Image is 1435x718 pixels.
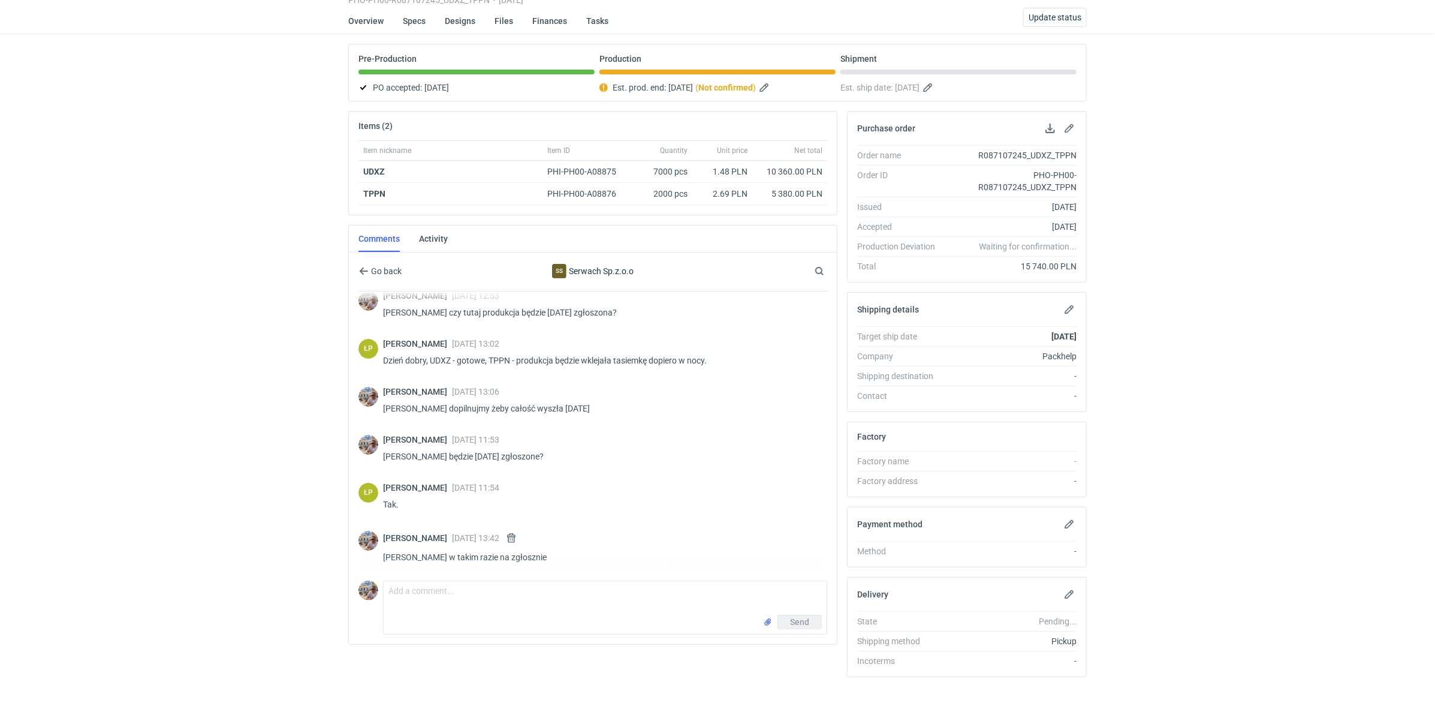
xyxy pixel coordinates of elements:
span: Quantity [660,146,688,155]
button: Go back [358,264,402,278]
span: [PERSON_NAME] [383,483,452,492]
h2: Factory [857,432,886,441]
span: [PERSON_NAME] [383,533,452,543]
div: 1.48 PLN [697,166,747,178]
h2: Purchase order [857,124,915,133]
img: Michał Palasek [358,531,378,551]
a: Overview [348,8,384,34]
div: Serwach Sp.z.o.o [495,264,691,278]
p: Tak. [383,497,818,512]
div: Factory address [857,475,945,487]
span: [DATE] 11:54 [452,483,499,492]
figcaption: ŁP [358,339,378,359]
div: Order ID [857,169,945,193]
p: [PERSON_NAME] dopilnujmy żeby całość wyszła [DATE] [383,401,818,416]
div: Łukasz Postawa [358,339,378,359]
p: Pre-Production [358,54,417,64]
a: Designs [445,8,475,34]
p: [PERSON_NAME] będzie [DATE] zgłoszone? [383,449,818,464]
div: Order name [857,149,945,161]
div: - [945,545,1077,557]
img: Michał Palasek [358,387,378,407]
button: Edit delivery details [1062,587,1077,602]
button: Edit estimated shipping date [922,80,936,95]
div: - [945,655,1077,667]
span: [DATE] 13:06 [452,387,499,396]
div: 10 360.00 PLN [757,166,822,178]
h2: Items (2) [358,121,393,131]
div: Packhelp [945,350,1077,362]
div: 2.69 PLN [697,188,747,200]
h2: Payment method [857,519,923,529]
strong: [DATE] [1051,332,1077,341]
span: [DATE] 13:42 [452,533,499,543]
div: Serwach Sp.z.o.o [552,264,566,278]
em: Waiting for confirmation... [979,241,1077,253]
span: [DATE] 13:02 [452,339,499,349]
div: Target ship date [857,331,945,343]
strong: Not confirmed [698,83,753,92]
div: Contact [857,390,945,402]
div: Pickup [945,635,1077,647]
div: PHI-PH00-A08876 [547,188,628,200]
span: [PERSON_NAME] [383,387,452,396]
figcaption: ŁP [358,483,378,503]
p: Dzień dobry, UDXZ - gotowe, TPPN - produkcja będzie wklejała tasiemkę dopiero w nocy. [383,353,818,368]
em: ) [753,83,756,92]
a: TPPN [363,189,385,199]
div: - [945,475,1077,487]
button: Edit purchase order [1062,121,1077,136]
a: Tasks [586,8,608,34]
p: Production [599,54,641,64]
div: Total [857,260,945,272]
span: Go back [369,267,402,275]
a: Comments [358,226,400,252]
div: R087107245_UDXZ_TPPN [945,149,1077,161]
em: Pending... [1039,617,1077,626]
div: PHI-PH00-A08875 [547,166,628,178]
button: Edit shipping details [1062,302,1077,317]
a: UDXZ [363,167,385,176]
div: 5 380.00 PLN [757,188,822,200]
span: [DATE] 11:53 [452,435,499,444]
div: PO accepted: [358,80,595,95]
span: [DATE] [668,80,693,95]
div: Łukasz Postawa [358,483,378,503]
button: Update status [1023,8,1087,27]
a: Files [495,8,513,34]
div: Factory name [857,455,945,467]
span: Item ID [547,146,570,155]
div: PHO-PH00-R087107245_UDXZ_TPPN [945,169,1077,193]
div: Est. prod. end: [599,80,836,95]
div: 2000 pcs [632,183,692,205]
h2: Delivery [857,590,888,599]
span: Update status [1029,13,1081,22]
p: [PERSON_NAME] w takim razie na zgłosznie [383,550,818,564]
input: Search [812,264,851,278]
span: [DATE] 12:53 [452,291,499,301]
img: Michał Palasek [358,435,378,455]
div: Issued [857,201,945,213]
span: [PERSON_NAME] [383,291,452,301]
a: Finances [532,8,567,34]
h2: Shipping details [857,305,919,314]
img: Michał Palasek [358,581,378,600]
p: Shipment [840,54,877,64]
div: Est. ship date: [840,80,1077,95]
span: Send [790,618,809,626]
div: Accepted [857,221,945,233]
a: Specs [403,8,426,34]
div: Shipping method [857,635,945,647]
div: 7000 pcs [632,161,692,183]
span: [DATE] [424,80,449,95]
p: [PERSON_NAME] czy tutaj produkcja będzie [DATE] zgłoszona? [383,305,818,320]
div: Production Deviation [857,241,945,253]
div: Michał Palasek [358,291,378,311]
div: 15 740.00 PLN [945,260,1077,272]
